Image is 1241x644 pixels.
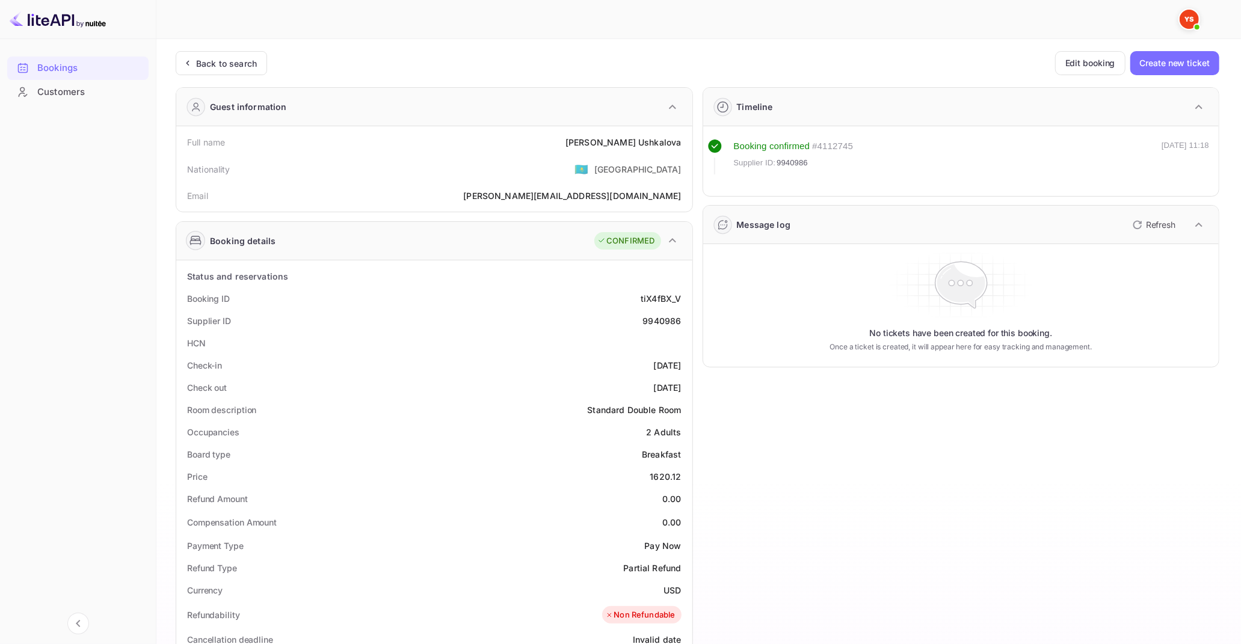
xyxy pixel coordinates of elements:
div: Supplier ID [187,314,231,327]
div: [PERSON_NAME] Ushkalova [565,136,681,149]
div: Back to search [196,57,257,70]
div: Booking confirmed [734,140,810,153]
div: Refund Amount [187,492,248,505]
div: Occupancies [187,426,239,438]
p: Once a ticket is created, it will appear here for easy tracking and management. [822,342,1100,352]
button: Collapse navigation [67,613,89,634]
button: Refresh [1126,215,1180,235]
p: Refresh [1146,218,1175,231]
img: Yandex Support [1180,10,1199,29]
div: [GEOGRAPHIC_DATA] [594,163,682,176]
div: 1620.12 [650,470,681,483]
div: [DATE] [654,381,682,394]
div: Room description [187,403,256,416]
p: No tickets have been created for this booking. [869,327,1052,339]
a: Bookings [7,57,149,79]
button: Create new ticket [1130,51,1219,75]
button: Edit booking [1055,51,1126,75]
div: Partial Refund [623,562,681,574]
div: Currency [187,584,223,596]
div: Breakfast [642,448,681,461]
div: Customers [7,81,149,104]
div: Booking details [210,235,276,247]
div: [DATE] [654,359,682,372]
div: Compensation Amount [187,516,277,529]
div: Message log [737,218,791,231]
div: Check out [187,381,227,394]
div: Booking ID [187,292,230,305]
div: Price [187,470,208,483]
div: Timeline [737,100,773,113]
div: 0.00 [662,492,682,505]
div: Bookings [37,61,143,75]
div: Refund Type [187,562,237,574]
div: Pay Now [644,539,681,552]
div: Board type [187,448,230,461]
div: USD [664,584,681,596]
div: CONFIRMED [597,235,654,247]
span: Supplier ID: [734,157,776,169]
div: Nationality [187,163,230,176]
div: [DATE] 11:18 [1162,140,1209,174]
div: Payment Type [187,539,244,552]
div: 9940986 [642,314,681,327]
span: 9940986 [777,157,808,169]
div: Status and reservations [187,270,288,283]
div: 0.00 [662,516,682,529]
img: LiteAPI logo [10,10,106,29]
div: Non Refundable [605,609,675,621]
div: Guest information [210,100,287,113]
div: tiX4fBX_V [641,292,681,305]
div: Bookings [7,57,149,80]
div: Check-in [187,359,222,372]
a: Customers [7,81,149,103]
span: United States [574,158,588,180]
div: # 4112745 [812,140,853,153]
div: Full name [187,136,225,149]
div: Standard Double Room [588,403,682,416]
div: Email [187,189,208,202]
div: 2 Adults [646,426,681,438]
div: [PERSON_NAME][EMAIL_ADDRESS][DOMAIN_NAME] [463,189,681,202]
div: Customers [37,85,143,99]
div: Refundability [187,609,240,621]
div: HCN [187,337,206,349]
